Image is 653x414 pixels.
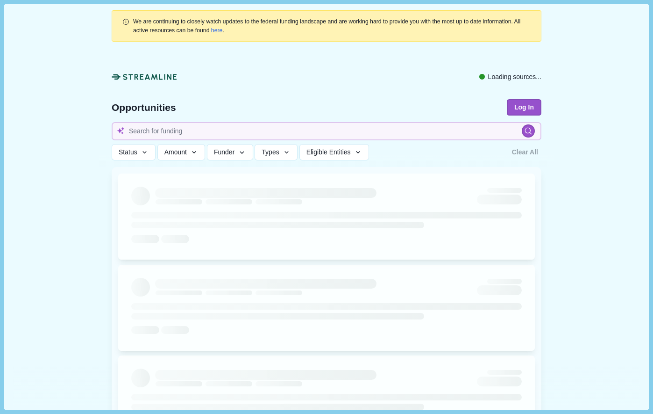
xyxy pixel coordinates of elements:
[157,144,206,160] button: Amount
[133,18,520,33] span: We are continuing to closely watch updates to the federal funding landscape and are working hard ...
[207,144,253,160] button: Funder
[112,102,176,112] span: Opportunities
[507,99,541,116] button: Log In
[262,148,279,156] span: Types
[119,148,137,156] span: Status
[255,144,298,160] button: Types
[214,148,234,156] span: Funder
[112,122,541,140] input: Search for funding
[164,148,187,156] span: Amount
[112,144,156,160] button: Status
[509,144,541,160] button: Clear All
[133,17,531,35] div: .
[306,148,351,156] span: Eligible Entities
[211,27,223,34] a: here
[299,144,369,160] button: Eligible Entities
[488,72,541,82] span: Loading sources...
